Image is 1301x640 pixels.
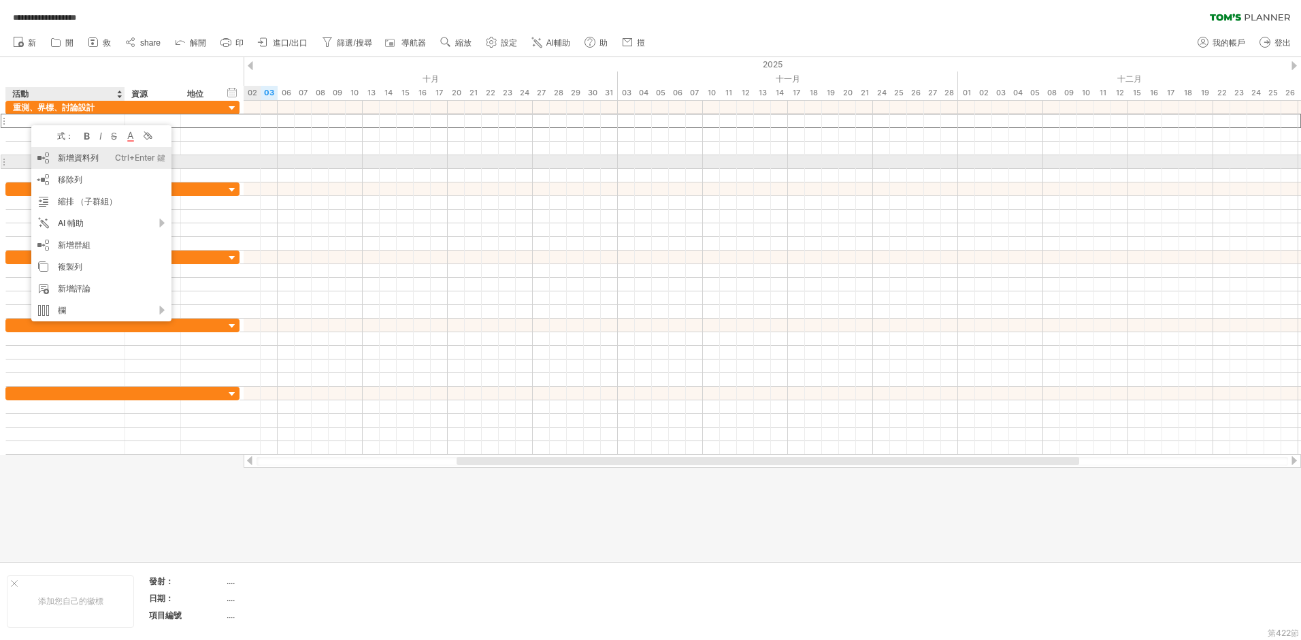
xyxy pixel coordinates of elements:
div: 項目編號 [149,609,224,621]
div: Thursday, 20 November 2025 [839,86,856,100]
span: 篩選/搜尋 [337,38,372,48]
span: AI輔助 [546,38,570,48]
div: Thursday, 16 October 2025 [414,86,431,100]
div: Tuesday, 14 October 2025 [380,86,397,100]
div: Friday, 5 December 2025 [1026,86,1043,100]
div: Wednesday, 15 October 2025 [397,86,414,100]
span: 開 [65,38,73,48]
div: Friday, 21 November 2025 [856,86,873,100]
span: 㨟 [637,38,645,48]
div: Thursday, 27 November 2025 [924,86,941,100]
div: Monday, 15 December 2025 [1128,86,1145,100]
div: Tuesday, 25 November 2025 [890,86,907,100]
div: Wednesday, 22 October 2025 [482,86,499,100]
div: Wednesday, 5 November 2025 [652,86,669,100]
a: 救 [84,34,115,52]
div: Monday, 13 October 2025 [363,86,380,100]
a: 助 [581,34,612,52]
a: share [122,34,165,52]
div: Friday, 10 October 2025 [346,86,363,100]
div: Ctrl+Enter 鍵 [115,147,165,169]
div: Monday, 10 November 2025 [703,86,720,100]
a: 縮放 [437,34,476,52]
div: Thursday, 6 November 2025 [669,86,686,100]
div: Friday, 26 December 2025 [1281,86,1298,100]
a: 㨟 [619,34,649,52]
span: 救 [103,38,111,48]
div: .... [227,575,341,587]
div: Monday, 20 October 2025 [448,86,465,100]
div: Friday, 31 October 2025 [601,86,618,100]
div: Thursday, 11 December 2025 [1094,86,1111,100]
div: 新增評論 [31,278,171,300]
div: Monday, 3 November 2025 [618,86,635,100]
span: 縮放 [455,38,472,48]
span: 解開 [190,38,206,48]
div: Monday, 27 October 2025 [533,86,550,100]
span: 新 [28,38,36,48]
div: Wednesday, 24 December 2025 [1247,86,1264,100]
div: AI 輔助 [31,212,171,234]
div: 重測、界標、討論設計 [13,101,118,114]
div: Friday, 19 December 2025 [1196,86,1213,100]
div: Tuesday, 11 November 2025 [720,86,737,100]
div: 第422節 [1268,628,1299,639]
span: share [140,38,161,48]
div: November 2025 [618,71,958,86]
div: Wednesday, 8 October 2025 [312,86,329,100]
a: 登出 [1256,34,1295,52]
a: 解開 [171,34,210,52]
div: 式： [37,131,80,141]
div: 日期： [149,592,224,604]
div: Wednesday, 29 October 2025 [567,86,584,100]
div: Thursday, 2 October 2025 [244,86,261,100]
font: 縮排 （子群組） [58,196,117,206]
div: Thursday, 25 December 2025 [1264,86,1281,100]
span: 移除列 [58,174,82,185]
div: 複製列 [31,256,171,278]
span: 印 [235,38,244,48]
div: Tuesday, 2 December 2025 [975,86,992,100]
div: Thursday, 9 October 2025 [329,86,346,100]
a: AI輔助 [528,34,574,52]
div: 活動 [12,87,117,101]
div: Thursday, 30 October 2025 [584,86,601,100]
font: 添加您自己的徽標 [38,596,103,606]
div: Monday, 6 October 2025 [278,86,295,100]
a: 篩選/搜尋 [318,34,376,52]
div: Monday, 24 November 2025 [873,86,890,100]
div: Tuesday, 28 October 2025 [550,86,567,100]
span: 登出 [1274,38,1291,48]
div: 地位 [187,87,217,101]
div: Tuesday, 23 December 2025 [1230,86,1247,100]
div: 新增群組 [31,234,171,256]
div: Tuesday, 21 October 2025 [465,86,482,100]
div: Monday, 1 December 2025 [958,86,975,100]
div: Friday, 28 November 2025 [941,86,958,100]
div: Wednesday, 3 December 2025 [992,86,1009,100]
a: 開 [47,34,78,52]
a: 印 [217,34,248,52]
div: Friday, 24 October 2025 [516,86,533,100]
a: 新 [10,34,40,52]
div: Friday, 17 October 2025 [431,86,448,100]
a: 導航器 [383,34,430,52]
div: October 2025 [227,71,618,86]
div: Tuesday, 4 November 2025 [635,86,652,100]
div: Wednesday, 17 December 2025 [1162,86,1179,100]
div: Tuesday, 7 October 2025 [295,86,312,100]
span: 我的帳戶 [1213,38,1245,48]
div: Monday, 22 December 2025 [1213,86,1230,100]
span: 助 [599,38,608,48]
div: Monday, 8 December 2025 [1043,86,1060,100]
a: 進口/出口 [254,34,312,52]
div: Thursday, 23 October 2025 [499,86,516,100]
div: Tuesday, 9 December 2025 [1060,86,1077,100]
div: Monday, 17 November 2025 [788,86,805,100]
div: Wednesday, 26 November 2025 [907,86,924,100]
div: 發射： [149,575,224,587]
div: Thursday, 13 November 2025 [754,86,771,100]
span: 導航器 [401,38,426,48]
div: 資源 [131,87,173,101]
div: Thursday, 4 December 2025 [1009,86,1026,100]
